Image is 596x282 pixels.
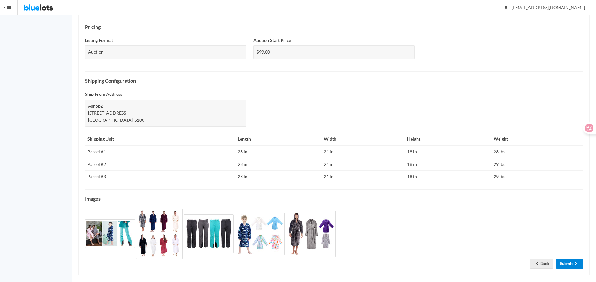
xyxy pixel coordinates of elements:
th: Shipping Unit [85,133,235,146]
h4: Pricing [85,24,583,30]
img: 5a6fdd89-6b29-44e0-86fd-6c18f1edd63d-1697538905.jpg [286,211,336,257]
th: Height [405,133,491,146]
th: Length [235,133,321,146]
td: Parcel #3 [85,171,235,183]
td: 21 in [321,146,405,158]
div: AshopZ [STREET_ADDRESS] [GEOGRAPHIC_DATA]-5100 [85,100,246,127]
td: Parcel #1 [85,146,235,158]
label: Ship From Address [85,91,122,98]
img: ac35a640-6f20-4107-a59d-fb165b048224-1697538903.jpg [136,209,183,259]
img: e0c9740d-b0a7-4cf3-9f46-88498ad099e5-1697538904.jpg [235,213,285,255]
a: arrow backBack [530,259,553,269]
td: 18 in [405,158,491,171]
td: 18 in [405,171,491,183]
td: 28 lbs [491,146,583,158]
td: 29 lbs [491,171,583,183]
th: Width [321,133,405,146]
h4: Shipping Configuration [85,78,583,84]
td: 23 in [235,158,321,171]
label: Listing Format [85,37,113,44]
span: [EMAIL_ADDRESS][DOMAIN_NAME] [505,5,585,10]
ion-icon: arrow back [534,261,540,267]
div: Auction [85,45,246,59]
img: 5e1dcccb-27d5-4a25-b647-c7955f6baf27-1697538904.jpg [184,214,234,253]
a: Submitarrow forward [556,259,583,269]
img: bfafb0a7-2851-411b-b4a9-cdc6948ee042-1697538903.jpg [85,219,135,248]
td: 23 in [235,146,321,158]
h4: Images [85,196,583,202]
td: 21 in [321,171,405,183]
ion-icon: person [503,5,509,11]
th: Weight [491,133,583,146]
td: 18 in [405,146,491,158]
div: $99.00 [253,45,415,59]
ion-icon: arrow forward [573,261,579,267]
td: 23 in [235,171,321,183]
td: 29 lbs [491,158,583,171]
td: Parcel #2 [85,158,235,171]
td: 21 in [321,158,405,171]
label: Auction Start Price [253,37,291,44]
